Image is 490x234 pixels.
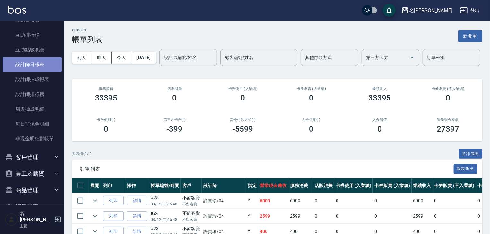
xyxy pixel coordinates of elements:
h3: 0 [309,93,314,102]
a: 新開單 [458,33,482,39]
button: 全部展開 [459,149,483,159]
h2: 卡券使用(-) [80,118,133,122]
th: 卡券使用 (入業績) [334,178,373,193]
td: #24 [149,209,181,224]
h3: 27397 [437,125,459,134]
td: 許貴珍 /04 [202,193,246,208]
div: 名[PERSON_NAME] [409,6,452,14]
button: 商品管理 [3,182,62,199]
th: 帳單編號/時間 [149,178,181,193]
th: 設計師 [202,178,246,193]
p: 08/12 (二) 15:48 [151,201,179,207]
button: 名[PERSON_NAME] [399,4,455,17]
h2: 卡券販賣 (不入業績) [422,87,475,91]
h2: 卡券販賣 (入業績) [285,87,338,91]
button: save [383,4,396,17]
h2: 營業現金應收 [422,118,475,122]
a: 設計師日報表 [3,57,62,72]
button: 報表匯出 [454,164,477,174]
td: 0 [313,209,334,224]
h3: 0 [241,93,245,102]
button: 登出 [458,4,482,16]
button: 列印 [103,196,124,206]
a: 報表匯出 [454,166,477,172]
p: 主管 [20,223,52,229]
div: 不留客資 [182,195,200,201]
h3: -399 [167,125,183,134]
h3: 帳單列表 [72,35,103,44]
td: 6000 [412,193,433,208]
img: Logo [8,6,26,14]
td: 6000 [258,193,289,208]
span: 訂單列表 [80,166,454,172]
td: 0 [334,193,373,208]
button: expand row [90,196,100,205]
h3: 0 [104,125,109,134]
th: 卡券販賣 (入業績) [373,178,412,193]
th: 客戶 [181,178,202,193]
a: 詳情 [127,211,147,221]
a: 互助點數明細 [3,42,62,57]
h5: 名[PERSON_NAME] [20,210,52,223]
h2: 卡券使用 (入業績) [216,87,269,91]
h3: 0 [309,125,314,134]
h2: ORDERS [72,28,103,32]
h3: 33395 [369,93,391,102]
a: 每日非現金明細 [3,117,62,131]
a: 設計師抽成報表 [3,72,62,87]
td: 2599 [288,209,313,224]
td: 0 [433,193,476,208]
h3: -5599 [233,125,253,134]
button: 員工及薪資 [3,165,62,182]
th: 展開 [89,178,101,193]
p: 共 25 筆, 1 / 1 [72,151,92,157]
a: 非現金明細對帳單 [3,131,62,146]
a: 店販抽成明細 [3,102,62,117]
th: 營業現金應收 [258,178,289,193]
th: 列印 [101,178,125,193]
div: 不留客資 [182,225,200,232]
img: Person [5,213,18,226]
td: 0 [334,209,373,224]
a: 設計師排行榜 [3,87,62,102]
button: Open [407,52,417,63]
td: 0 [373,193,412,208]
td: 6000 [288,193,313,208]
h2: 入金儲值 [353,118,406,122]
td: Y [246,209,258,224]
button: 前天 [72,52,92,64]
button: 資料設定 [3,198,62,215]
td: 2599 [412,209,433,224]
a: 詳情 [127,196,147,206]
button: [DATE] [131,52,156,64]
h3: 33395 [95,93,118,102]
a: 互助排行榜 [3,28,62,42]
h3: 服務消費 [80,87,133,91]
td: 許貴珍 /04 [202,209,246,224]
h3: 0 [378,125,382,134]
button: 新開單 [458,30,482,42]
button: 客戶管理 [3,149,62,166]
p: 08/12 (二) 15:48 [151,217,179,222]
th: 卡券販賣 (不入業績) [433,178,476,193]
td: 0 [313,193,334,208]
td: 0 [373,209,412,224]
button: expand row [90,211,100,221]
h2: 業績收入 [353,87,406,91]
div: 不留客資 [182,210,200,217]
td: Y [246,193,258,208]
button: 列印 [103,211,124,221]
td: 2599 [258,209,289,224]
button: 今天 [112,52,132,64]
button: 昨天 [92,52,112,64]
th: 店販消費 [313,178,334,193]
h2: 其他付款方式(-) [216,118,269,122]
th: 操作 [125,178,149,193]
h2: 店販消費 [148,87,201,91]
h2: 入金使用(-) [285,118,338,122]
h2: 第三方卡券(-) [148,118,201,122]
p: 不留客資 [182,201,200,207]
th: 指定 [246,178,258,193]
td: #25 [149,193,181,208]
td: 0 [433,209,476,224]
